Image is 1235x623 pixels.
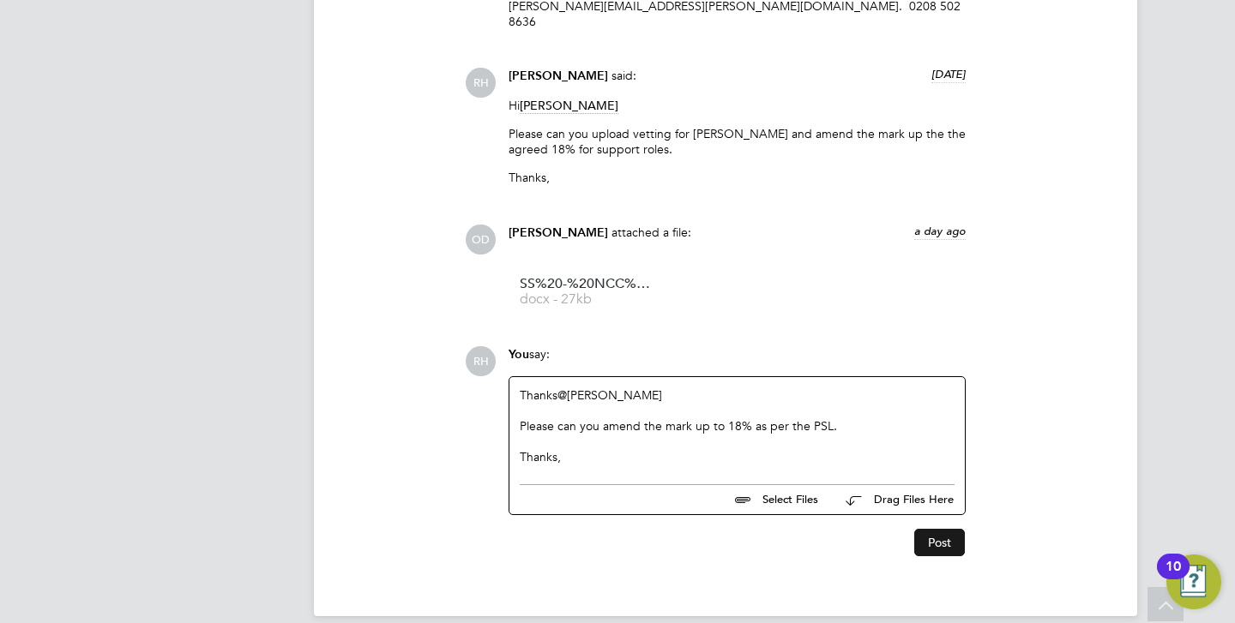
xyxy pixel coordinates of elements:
button: Post [914,529,965,556]
div: 10 [1166,566,1181,589]
span: RH [466,68,496,98]
span: OD [466,225,496,255]
div: Please can you amend the mark up to 18% as per the PSL. [520,418,955,434]
span: SS%20-%20NCC%20Form [520,278,657,291]
p: Please can you upload vetting for [PERSON_NAME] and amend the mark up the the agreed 18% for supp... [509,126,966,157]
div: Thanks ​ [520,387,955,465]
p: Hi [509,98,966,113]
a: @[PERSON_NAME] [557,387,662,403]
span: [DATE] [931,67,966,81]
button: Open Resource Center, 10 new notifications [1166,554,1221,609]
button: Drag Files Here [832,482,955,518]
span: RH [466,346,496,376]
span: [PERSON_NAME] [520,98,618,114]
span: You [509,347,529,362]
span: attached a file: [611,225,691,240]
p: Thanks, [509,170,966,185]
span: docx - 27kb [520,293,657,306]
span: a day ago [914,224,966,238]
span: said: [611,68,636,83]
div: Thanks, [520,449,955,464]
span: [PERSON_NAME] [509,225,608,240]
div: say: [509,346,966,376]
span: [PERSON_NAME] [509,69,608,83]
a: SS%20-%20NCC%20Form docx - 27kb [520,278,657,306]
